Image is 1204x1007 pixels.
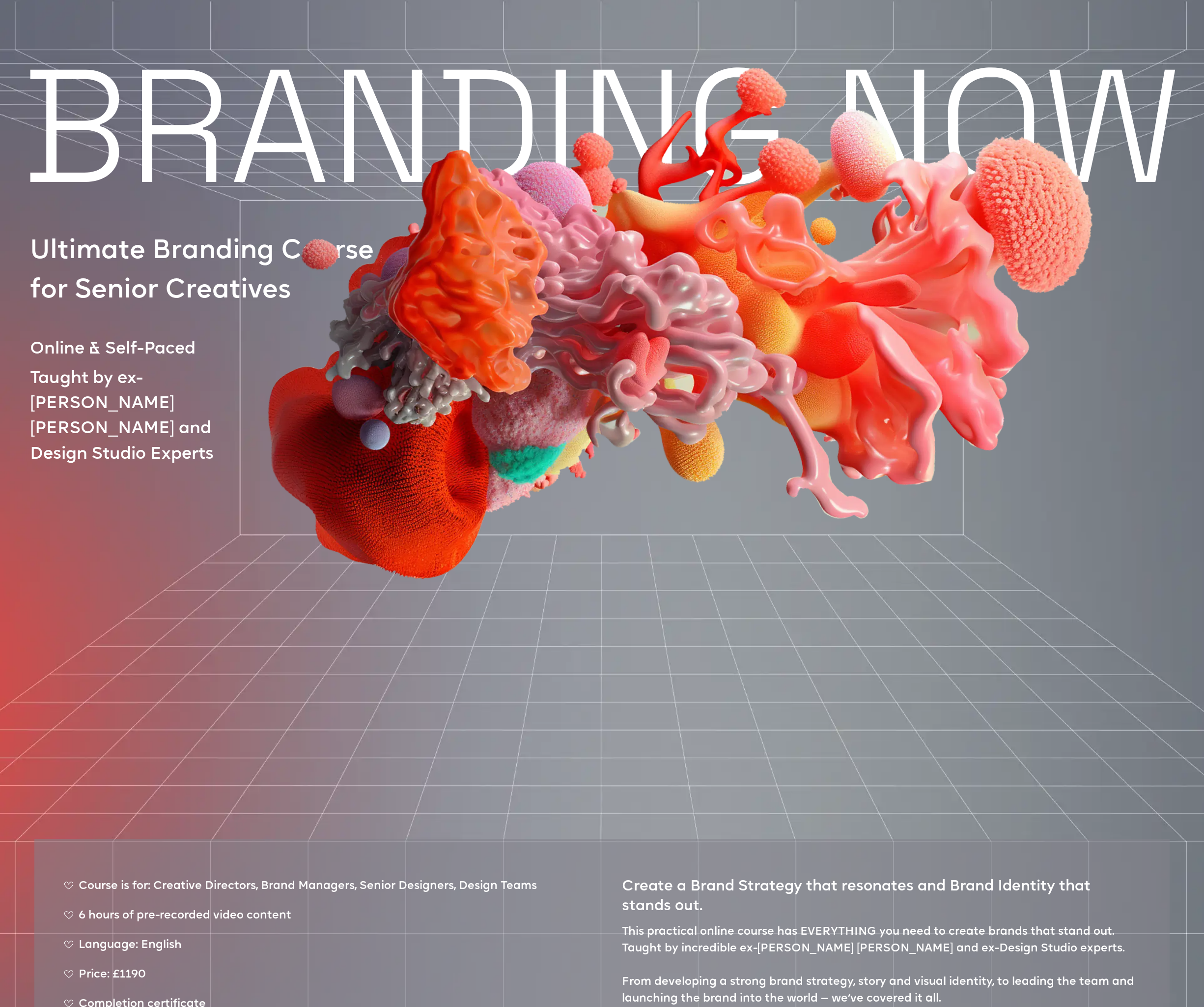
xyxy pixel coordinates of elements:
p: Taught by ex-[PERSON_NAME] [PERSON_NAME] and Design Studio Experts [30,366,271,468]
h2: Create a Brand Strategy that resonates and Brand Identity that stands out. [622,868,1141,917]
p: Ultimate Branding Course for Senior Creatives [30,232,391,312]
div: 6 hours of pre-recorded video content [64,908,537,932]
div: Price: £1190 [64,967,537,991]
div: Language: English [64,937,537,962]
div: Course is for: Creative Directors, Brand Managers, Senior Designers, Design Teams [64,878,537,903]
